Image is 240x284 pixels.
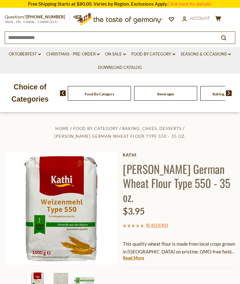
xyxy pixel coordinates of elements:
a: Home [55,126,69,131]
a: On Sale [105,51,126,58]
img: previous arrow [60,90,66,96]
a: Click here for details. [167,1,212,7]
a: Read More [123,255,144,261]
a: Christmas - PRE-ORDER [46,51,100,58]
span: MON - FRI, 9:00AM - 5:00PM (EST) [5,20,58,24]
span: ( ) [146,222,168,228]
span: Account [190,16,210,21]
a: Seasons & Occasions [181,51,231,58]
a: Food By Category [131,51,175,58]
img: Kathi German Wheat Flour Type 550 - 35 oz. [5,152,117,265]
h1: [PERSON_NAME] German Wheat Flour Type 550 - 35 oz. [123,162,235,204]
a: [PERSON_NAME] German Wheat Flour Type 550 - 35 oz. [54,134,185,139]
img: next arrow [226,90,232,96]
a: Oktoberfest [9,51,41,58]
a: [PHONE_NUMBER] [26,14,65,19]
a: 0 Reviews [147,222,167,229]
a: Baking, Cakes, Desserts [122,126,182,131]
a: Download Catalog [98,64,142,71]
a: Beverages [157,92,174,96]
a: Account [182,15,210,22]
a: Food By Category [85,92,114,96]
span: $3.95 [123,206,145,216]
a: Food By Category [73,126,118,131]
a: Kathi [123,152,235,157]
p: Questions? [5,13,70,21]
